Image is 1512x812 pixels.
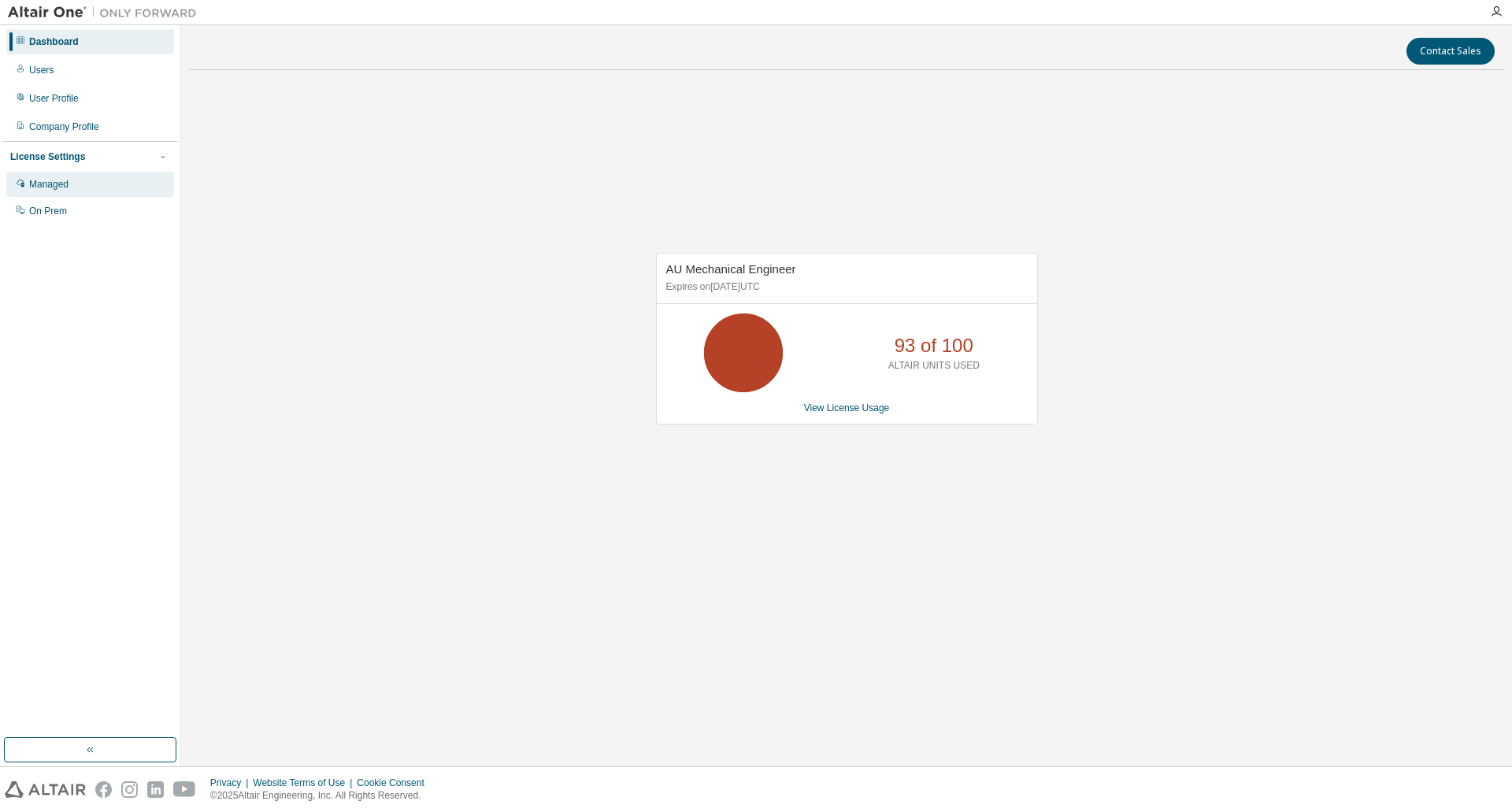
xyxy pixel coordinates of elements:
[29,64,54,76] div: Users
[895,332,973,359] p: 93 of 100
[29,35,79,48] div: Dashboard
[666,262,796,276] span: AU Mechanical Engineer
[121,781,138,798] img: instagram.svg
[357,777,433,789] div: Cookie Consent
[29,121,99,133] div: Company Profile
[8,5,205,20] img: Altair One
[95,781,112,798] img: facebook.svg
[29,92,79,105] div: User Profile
[804,402,890,413] a: View License Usage
[210,777,253,789] div: Privacy
[253,777,357,789] div: Website Terms of Use
[10,150,85,163] div: License Settings
[888,359,980,373] p: ALTAIR UNITS USED
[147,781,164,798] img: linkedin.svg
[173,781,196,798] img: youtube.svg
[29,178,69,191] div: Managed
[1406,38,1495,65] button: Contact Sales
[666,280,1024,294] p: Expires on [DATE] UTC
[29,205,67,217] div: On Prem
[210,789,434,803] p: © 2025 Altair Engineering, Inc. All Rights Reserved.
[5,781,86,798] img: altair_logo.svg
